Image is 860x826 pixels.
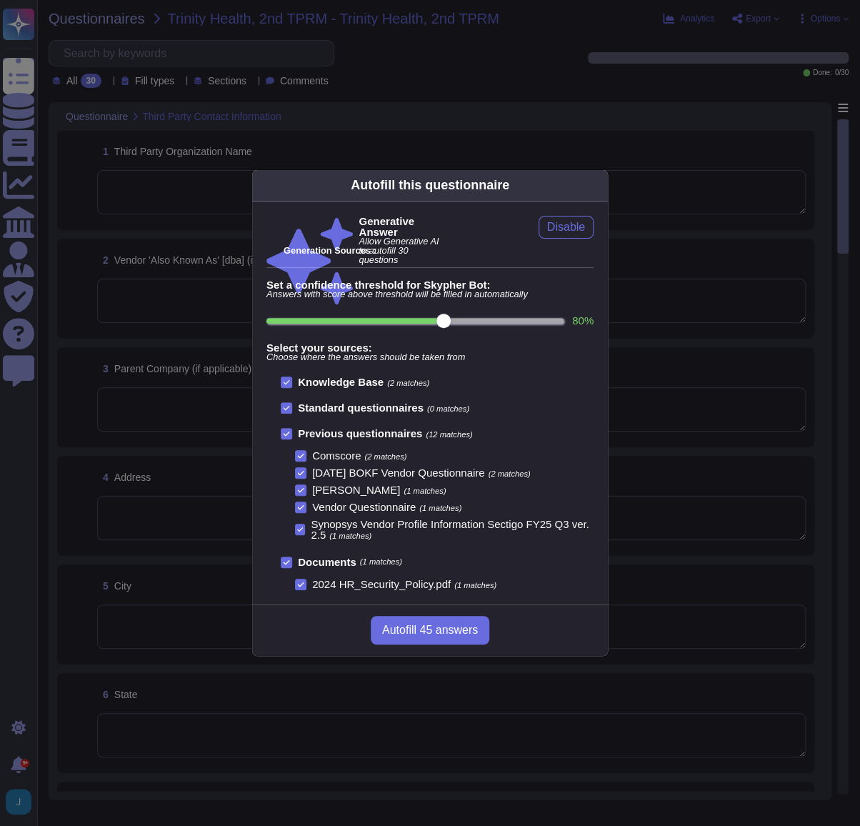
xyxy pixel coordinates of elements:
div: Autofill this questionnaire [351,176,509,195]
span: (1 matches) [329,532,371,540]
b: Previous questionnaires [298,427,422,439]
span: [DATE] BOKF Vendor Questionnaire [312,467,485,479]
b: Select your sources: [266,342,594,353]
b: Standard questionnaires [298,402,424,414]
span: (2 matches) [489,469,531,478]
span: Choose where the answers should be taken from [266,353,594,362]
b: Knowledge Base [298,376,384,388]
button: Autofill 45 answers [371,616,489,645]
b: Set a confidence threshold for Skypher Bot: [266,279,594,290]
span: Comscore [312,449,361,462]
b: Generation Sources : [284,245,376,256]
button: Disable [539,216,594,239]
span: Vendor Questionnaire [312,501,416,513]
span: Synopsys Vendor Profile Information Sectigo FY25 Q3 ver. 2.5 [311,518,589,541]
span: (1 matches) [454,581,496,589]
span: (1 matches) [404,487,446,495]
label: 80 % [572,315,594,326]
span: Answers with score above threshold will be filled in automatically [266,290,594,299]
span: (0 matches) [427,404,469,413]
span: (1 matches) [419,504,461,512]
span: (12 matches) [426,430,472,439]
span: 2024 HR_Security_Policy.pdf [312,578,451,590]
span: [PERSON_NAME] [312,484,400,496]
span: Disable [547,222,585,233]
span: (2 matches) [387,379,429,387]
span: Allow Generative AI to autofill 30 questions [359,237,445,264]
span: Autofill 45 answers [382,625,478,636]
b: Documents [298,557,356,567]
b: Generative Answer [359,216,445,237]
span: (2 matches) [364,452,406,461]
span: (1 matches) [360,558,402,566]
